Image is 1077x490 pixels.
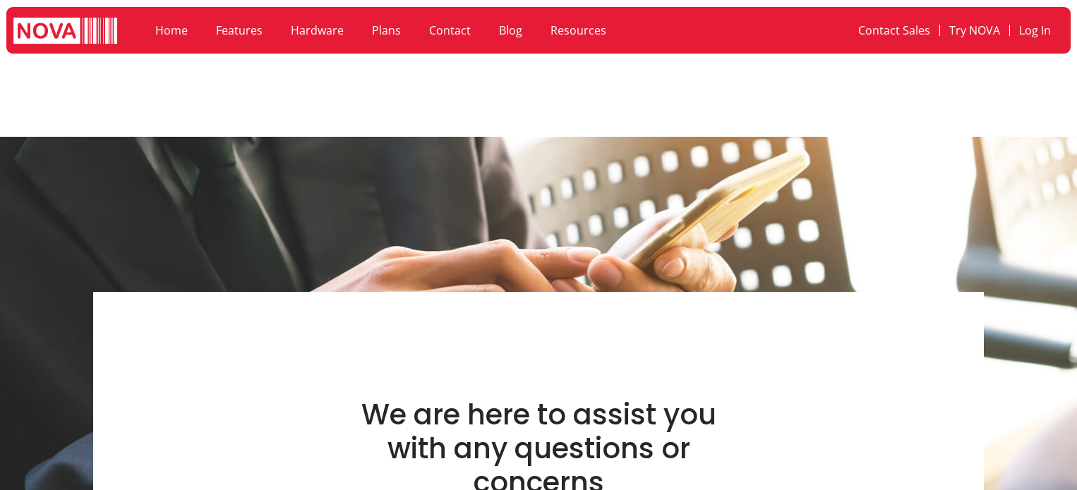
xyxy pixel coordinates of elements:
img: logo white [13,18,117,47]
a: Features [202,14,277,47]
nav: Menu [755,14,1060,47]
a: Contact Sales [849,14,939,47]
a: Blog [485,14,536,47]
a: Resources [536,14,620,47]
a: Hardware [277,14,358,47]
a: Log In [1010,14,1060,47]
a: Home [141,14,202,47]
a: Try NOVA [940,14,1009,47]
a: Contact [415,14,485,47]
nav: Menu [141,14,740,47]
a: Plans [358,14,415,47]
